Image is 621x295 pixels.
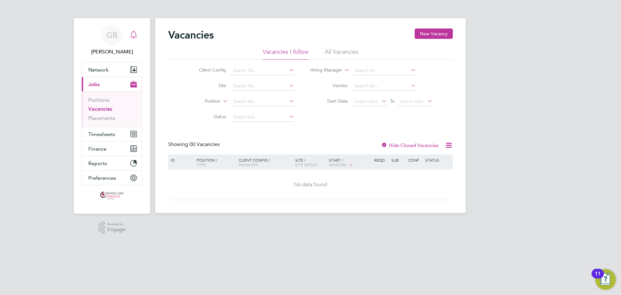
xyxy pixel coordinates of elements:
div: Start / [327,154,373,171]
button: Network [82,62,142,77]
label: Hide Closed Vacancies [381,142,439,148]
div: Reqd [373,154,389,165]
button: Preferences [82,171,142,185]
li: All Vacancies [325,48,358,60]
span: Vendors [329,162,347,167]
label: Hiring Manager [305,67,342,74]
input: Search for... [231,82,294,91]
div: Showing [168,141,221,148]
input: Search for... [231,66,294,75]
span: Manager [239,162,258,167]
input: Search for... [352,82,416,91]
label: Status [189,114,226,119]
span: Engage [107,227,125,233]
div: No data found [169,181,452,188]
label: Position [183,98,221,105]
a: Vacancies [88,106,112,112]
span: Select date [354,98,378,104]
div: Client Config / [237,154,294,170]
a: Placements [88,115,115,121]
div: Position / [192,154,237,170]
span: Site Group [295,162,317,167]
button: Jobs [82,77,142,91]
span: Preferences [88,175,116,181]
div: Sub [390,154,407,165]
div: Jobs [82,91,142,127]
div: 11 [595,274,601,282]
button: Open Resource Center, 11 new notifications [595,269,616,290]
span: Gemma Baxter [82,48,142,56]
span: 00 Vacancies [190,141,220,148]
nav: Main navigation [74,18,150,214]
h2: Vacancies [168,28,214,41]
div: Conf [407,154,423,165]
span: Reports [88,160,107,166]
button: Finance [82,142,142,156]
a: Go to home page [82,192,142,202]
div: Status [424,154,452,165]
input: Search for... [352,66,416,75]
div: Site / [294,154,328,170]
span: Jobs [88,81,100,87]
button: New Vacancy [415,28,453,39]
span: Finance [88,146,106,152]
span: Select date [400,98,423,104]
div: ID [169,154,192,165]
button: Timesheets [82,127,142,141]
a: Powered byEngage [98,221,126,234]
input: Select one [231,113,294,122]
a: GB[PERSON_NAME] [82,25,142,56]
label: Site [189,83,226,88]
span: GB [106,31,117,39]
span: To [388,97,397,105]
span: Timesheets [88,131,115,137]
label: Start Date [310,98,348,104]
label: Client Config [189,67,226,73]
li: Vacancies I follow [263,48,309,60]
input: Search for... [231,97,294,106]
span: Network [88,67,109,73]
span: Powered by [107,221,125,227]
label: Vendor [310,83,348,88]
a: Positions [88,97,110,103]
span: Type [197,162,206,167]
img: athona-logo-retina.png [100,192,124,202]
button: Reports [82,156,142,170]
